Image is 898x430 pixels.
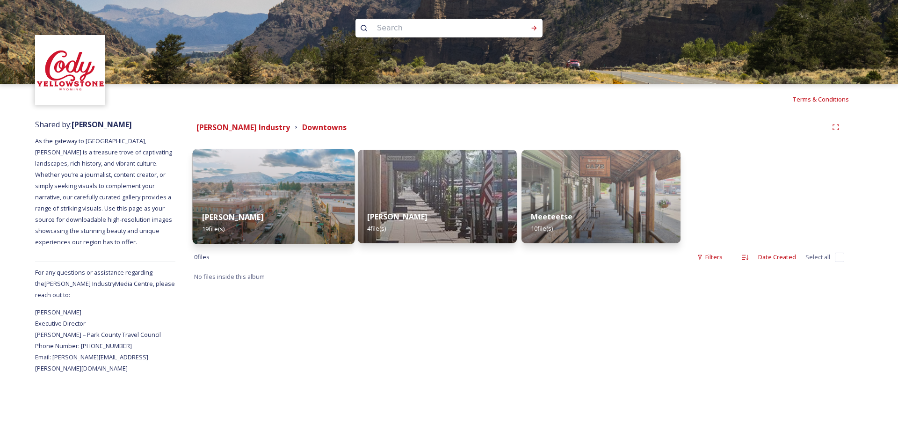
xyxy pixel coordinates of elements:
span: Select all [805,253,830,262]
span: 4 file(s) [367,224,386,233]
strong: Downtowns [302,122,347,132]
span: 19 file(s) [202,225,224,233]
strong: Meeteetse [531,211,572,222]
span: 0 file s [194,253,210,262]
span: [PERSON_NAME] Executive Director [PERSON_NAME] – Park County Travel Council Phone Number: [PHONE_... [35,308,161,372]
span: 10 file(s) [531,224,553,233]
div: Filters [692,248,727,266]
a: Terms & Conditions [792,94,863,105]
strong: [PERSON_NAME] [72,119,132,130]
span: As the gateway to [GEOGRAPHIC_DATA], [PERSON_NAME] is a treasure trove of captivating landscapes,... [35,137,174,246]
img: 8ca6f750-ceb4-4547-b255-4455fb10dc89.jpg [521,150,681,243]
div: Date Created [753,248,801,266]
span: Shared by: [35,119,132,130]
strong: [PERSON_NAME] [367,211,427,222]
span: No files inside this album [194,272,265,281]
strong: [PERSON_NAME] Industry [196,122,290,132]
span: Terms & Conditions [792,95,849,103]
img: b3d6e8e7-3b56-4cfa-9994-097514afdcef.jpg [358,150,517,243]
strong: [PERSON_NAME] [202,212,264,222]
input: Search [372,18,500,38]
img: 389c0c63-cfb0-4332-8ccd-a0e0f8a69ad1.jpg [193,149,355,244]
span: For any questions or assistance regarding the [PERSON_NAME] Industry Media Centre, please reach o... [35,268,175,299]
img: images%20(1).png [36,36,104,104]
